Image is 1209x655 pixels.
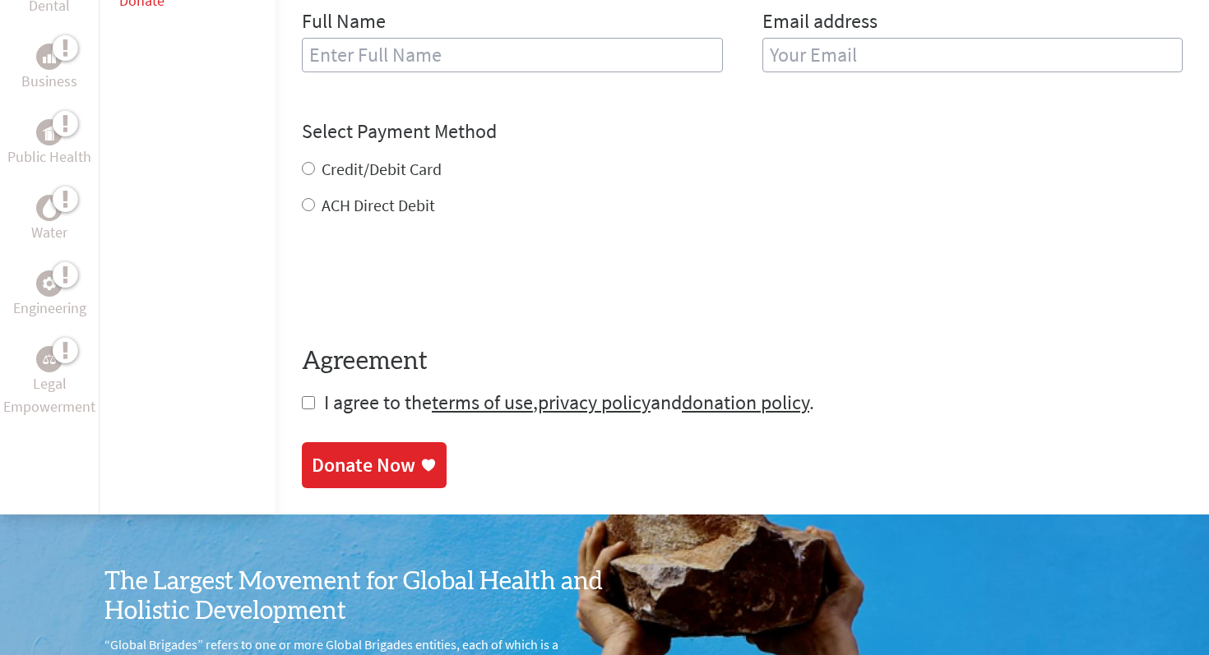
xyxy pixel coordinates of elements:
[31,221,67,244] p: Water
[43,354,56,364] img: Legal Empowerment
[43,277,56,290] img: Engineering
[302,347,1183,376] h4: Agreement
[43,124,56,141] img: Public Health
[21,44,77,93] a: BusinessBusiness
[538,390,651,415] a: privacy policy
[302,118,1183,145] h4: Select Payment Method
[13,297,86,320] p: Engineering
[682,390,809,415] a: donation policy
[43,199,56,218] img: Water
[302,250,552,314] iframe: reCAPTCHA
[312,452,415,478] div: Donate Now
[36,119,63,145] div: Public Health
[43,50,56,63] img: Business
[36,346,63,372] div: Legal Empowerment
[322,195,435,215] label: ACH Direct Debit
[302,442,447,488] a: Donate Now
[36,44,63,70] div: Business
[432,390,533,415] a: terms of use
[36,270,63,297] div: Engineering
[3,346,95,418] a: Legal EmpowermentLegal Empowerment
[36,195,63,221] div: Water
[762,38,1184,72] input: Your Email
[322,159,442,179] label: Credit/Debit Card
[13,270,86,320] a: EngineeringEngineering
[7,119,91,168] a: Public HealthPublic Health
[302,38,723,72] input: Enter Full Name
[21,70,77,93] p: Business
[302,8,386,38] label: Full Name
[104,567,604,626] h3: The Largest Movement for Global Health and Holistic Development
[762,8,878,38] label: Email address
[31,195,67,244] a: WaterWater
[7,145,91,168] p: Public Health
[324,390,814,415] span: I agree to the , and .
[3,372,95,418] p: Legal Empowerment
